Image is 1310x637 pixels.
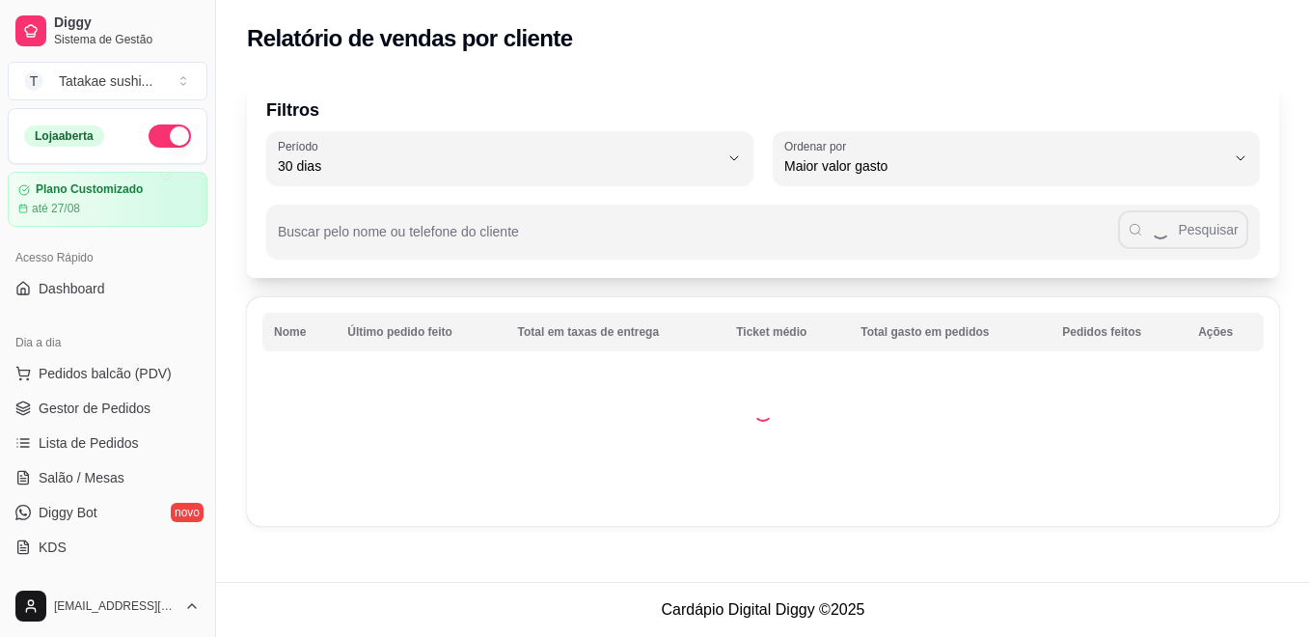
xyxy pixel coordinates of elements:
[266,97,1260,124] p: Filtros
[278,230,1118,249] input: Buscar pelo nome ou telefone do cliente
[54,32,200,47] span: Sistema de Gestão
[8,62,207,100] button: Select a team
[278,156,719,176] span: 30 dias
[39,399,150,418] span: Gestor de Pedidos
[149,125,191,148] button: Alterar Status
[8,583,207,629] button: [EMAIL_ADDRESS][DOMAIN_NAME]
[24,71,43,91] span: T
[278,138,324,154] label: Período
[8,242,207,273] div: Acesso Rápido
[8,327,207,358] div: Dia a dia
[753,402,773,422] div: Loading
[8,462,207,493] a: Salão / Mesas
[39,364,172,383] span: Pedidos balcão (PDV)
[8,497,207,528] a: Diggy Botnovo
[39,279,105,298] span: Dashboard
[32,201,80,216] article: até 27/08
[39,433,139,453] span: Lista de Pedidos
[8,8,207,54] a: DiggySistema de Gestão
[54,598,177,614] span: [EMAIL_ADDRESS][DOMAIN_NAME]
[36,182,143,197] article: Plano Customizado
[8,428,207,458] a: Lista de Pedidos
[59,71,152,91] div: Tatakae sushi ...
[39,503,97,522] span: Diggy Bot
[24,125,104,147] div: Loja aberta
[247,23,573,54] h2: Relatório de vendas por cliente
[8,393,207,424] a: Gestor de Pedidos
[39,468,124,487] span: Salão / Mesas
[8,532,207,563] a: KDS
[266,131,753,185] button: Período30 dias
[39,538,67,557] span: KDS
[773,131,1260,185] button: Ordenar porMaior valor gasto
[784,156,1225,176] span: Maior valor gasto
[8,273,207,304] a: Dashboard
[54,14,200,32] span: Diggy
[8,358,207,389] button: Pedidos balcão (PDV)
[216,582,1310,637] footer: Cardápio Digital Diggy © 2025
[784,138,853,154] label: Ordenar por
[8,172,207,227] a: Plano Customizadoaté 27/08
